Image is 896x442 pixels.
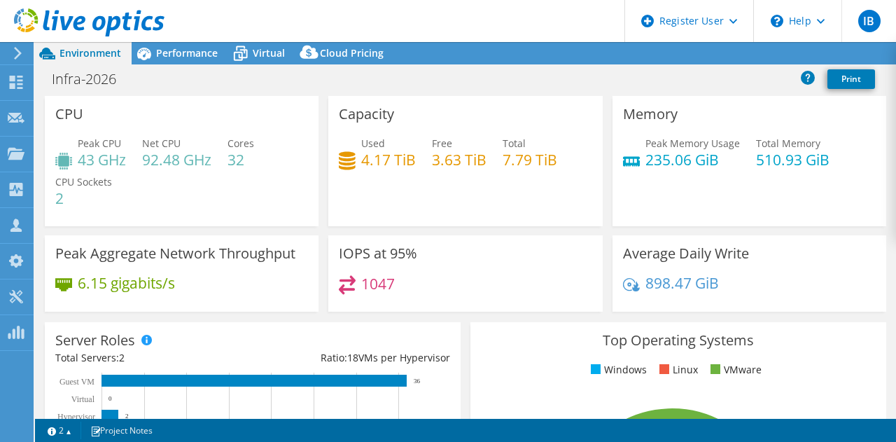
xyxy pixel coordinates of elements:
h4: 1047 [361,276,395,291]
svg: \n [771,15,783,27]
span: Virtual [253,46,285,60]
text: Virtual [71,394,95,404]
a: Project Notes [80,422,162,439]
h4: 898.47 GiB [645,275,719,291]
h4: 2 [55,191,112,206]
span: Peak Memory Usage [645,137,740,150]
span: Total Memory [756,137,820,150]
li: Windows [587,362,647,378]
div: Ratio: VMs per Hypervisor [253,350,450,366]
h4: 43 GHz [78,152,126,167]
h4: 7.79 TiB [503,152,557,167]
h3: Memory [623,106,678,122]
span: Total [503,137,526,150]
h4: 6.15 gigabits/s [78,275,175,291]
text: Hypervisor [57,412,95,422]
h1: Infra-2026 [45,71,138,87]
h3: Capacity [339,106,394,122]
a: Print [827,69,875,89]
span: IB [858,10,881,32]
span: 2 [119,351,125,364]
text: 36 [414,378,421,385]
li: Linux [656,362,698,378]
text: 0 [108,395,112,402]
h4: 92.48 GHz [142,152,211,167]
span: Cloud Pricing [320,46,384,60]
h3: Peak Aggregate Network Throughput [55,246,295,261]
h3: Average Daily Write [623,246,749,261]
span: Free [432,137,452,150]
span: Net CPU [142,137,181,150]
span: Performance [156,46,218,60]
h4: 235.06 GiB [645,152,740,167]
span: Used [361,137,385,150]
span: 18 [347,351,358,364]
h4: 4.17 TiB [361,152,416,167]
span: Peak CPU [78,137,121,150]
h3: CPU [55,106,83,122]
a: 2 [38,422,81,439]
h3: IOPS at 95% [339,246,417,261]
h4: 32 [227,152,254,167]
h3: Server Roles [55,333,135,348]
text: 2 [125,413,129,420]
span: Cores [227,137,254,150]
span: Environment [59,46,121,60]
div: Total Servers: [55,350,253,366]
h4: 3.63 TiB [432,152,486,167]
li: VMware [707,362,762,378]
text: Guest VM [59,377,94,387]
h3: Top Operating Systems [481,333,876,348]
h4: 510.93 GiB [756,152,829,167]
span: CPU Sockets [55,175,112,188]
